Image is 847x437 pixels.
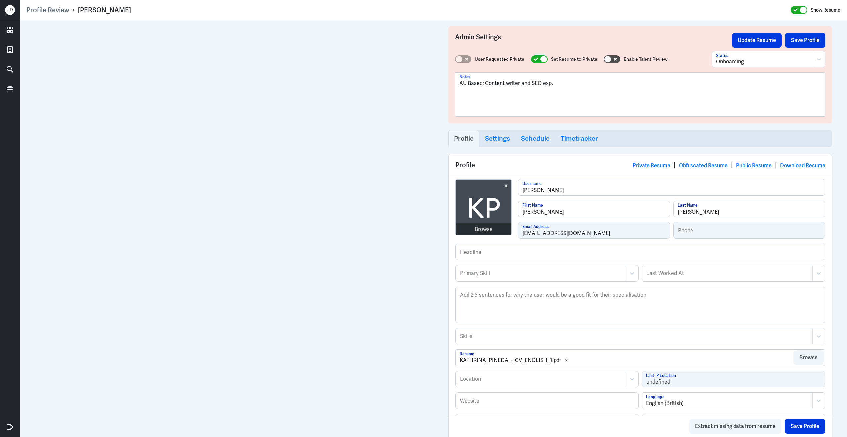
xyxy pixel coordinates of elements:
input: Phone [674,222,825,238]
div: [PERSON_NAME] [78,6,131,14]
input: Last IP Location [642,371,825,387]
label: Enable Talent Review [624,56,668,63]
input: Last Name [674,201,825,217]
h3: Schedule [521,135,550,142]
label: User Requested Private [475,56,524,63]
div: Browse [475,225,493,233]
input: Email Address [518,222,670,238]
a: Obfuscated Resume [679,162,728,169]
h3: Profile [454,135,474,142]
button: Save Profile [785,33,825,48]
label: Set Resume to Private [551,56,597,63]
input: Website [456,393,638,409]
h3: Admin Settings [455,33,732,48]
p: › [69,6,78,14]
input: Username [518,179,825,195]
button: Update Resume [732,33,782,48]
p: AU Based; Content writer and SEO exp. [459,79,821,87]
h3: Settings [485,135,510,142]
a: Public Resume [736,162,772,169]
a: Download Resume [780,162,825,169]
button: Save Profile [785,419,825,434]
div: | | | [633,160,825,170]
iframe: https://ppcdn.hiredigital.com/register/8f969b92/resumes/560860531/KATHRINA_PINEDA_-_CV_ENGLISH_1.... [35,26,419,430]
input: Twitter [642,414,825,430]
input: Linkedin [456,414,638,430]
h3: Timetracker [561,135,598,142]
a: Private Resume [633,162,670,169]
div: KATHRINA_PINEDA_-_CV_ENGLISH_1.pdf [460,356,561,364]
div: J D [5,5,15,15]
a: Profile Review [26,6,69,14]
button: Extract missing data from resume [689,419,781,434]
div: Profile [449,154,832,176]
label: Show Resume [811,6,840,14]
img: avatar.jpg [456,180,512,235]
button: Browse [793,350,824,365]
input: Headline [456,244,825,260]
input: First Name [518,201,670,217]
